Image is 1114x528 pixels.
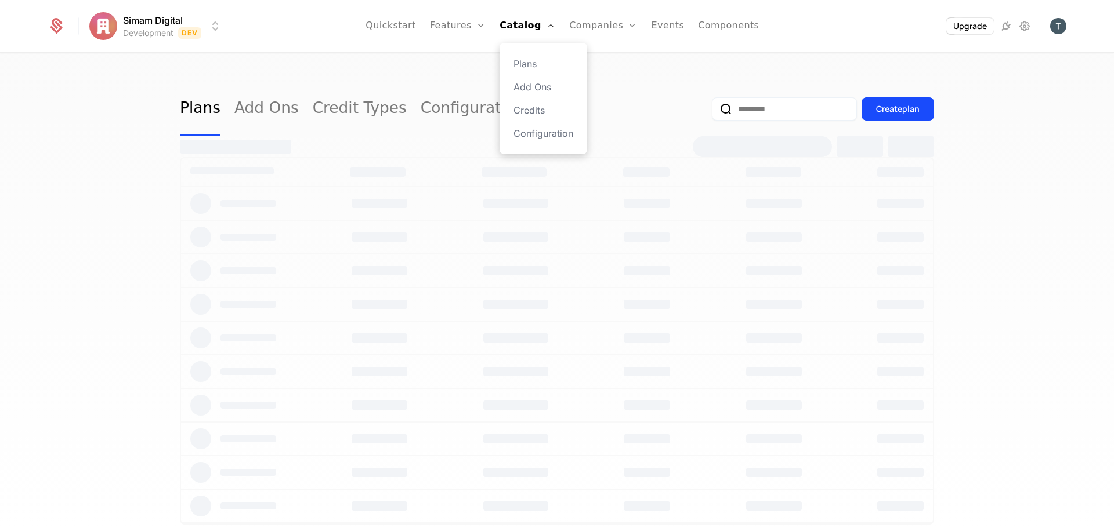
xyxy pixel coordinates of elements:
a: Plans [180,82,220,136]
a: Add Ons [234,82,299,136]
a: Credit Types [313,82,407,136]
button: Open user button [1050,18,1066,34]
button: Upgrade [946,18,994,34]
a: Add Ons [513,80,573,94]
img: Junaid Malik [1050,18,1066,34]
button: Select environment [93,13,223,39]
button: Createplan [862,97,934,121]
div: Create plan [876,103,920,115]
a: Plans [513,57,573,71]
a: Credits [513,103,573,117]
a: Configuration [421,82,525,136]
span: Simam Digital [123,13,183,27]
a: Configuration [513,126,573,140]
a: Integrations [999,19,1013,33]
img: Simam Digital [89,12,117,40]
span: Dev [178,27,202,39]
a: Settings [1018,19,1032,33]
div: Development [123,27,173,39]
